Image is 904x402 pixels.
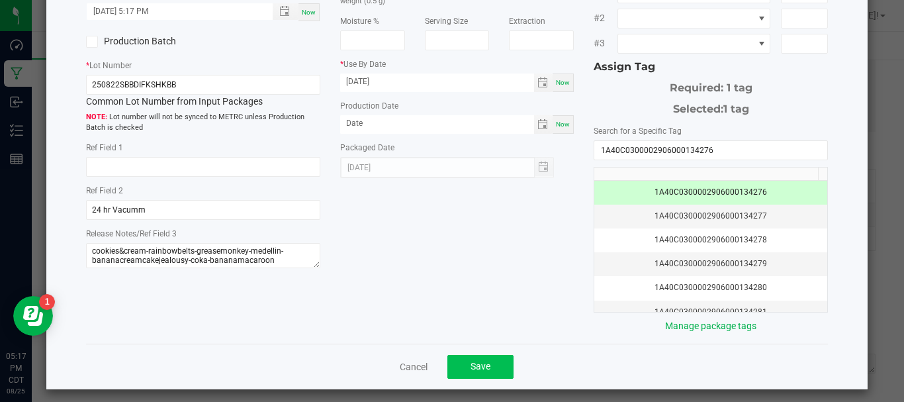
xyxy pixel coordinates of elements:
[594,36,617,50] span: #3
[594,59,828,75] div: Assign Tag
[509,15,545,27] label: Extraction
[86,112,320,134] span: Lot number will not be synced to METRC unless Production Batch is checked
[340,115,534,132] input: Date
[447,355,514,379] button: Save
[340,15,379,27] label: Moisture %
[556,121,570,128] span: Now
[602,306,819,319] div: 1A40C0300002906000134281
[340,58,386,70] label: Use By Date
[86,75,320,109] div: Common Lot Number from Input Packages
[602,210,819,223] div: 1A40C0300002906000134277
[602,234,819,246] div: 1A40C0300002906000134278
[594,96,828,117] div: Selected:
[302,9,316,16] span: Now
[534,115,553,134] span: Toggle calendar
[87,3,259,20] input: Created Datetime
[273,3,298,20] span: Toggle popup
[86,142,123,154] label: Ref Field 1
[594,11,617,25] span: #2
[425,15,468,27] label: Serving Size
[400,360,428,374] a: Cancel
[86,185,123,197] label: Ref Field 2
[89,60,132,72] label: Lot Number
[665,321,756,331] a: Manage package tags
[602,281,819,294] div: 1A40C0300002906000134280
[471,361,490,372] span: Save
[86,34,193,48] label: Production Batch
[602,258,819,270] div: 1A40C0300002906000134279
[340,142,394,154] label: Packaged Date
[86,228,177,240] label: Release Notes/Ref Field 3
[556,79,570,86] span: Now
[534,74,553,92] span: Toggle calendar
[13,296,53,336] iframe: Resource center
[340,74,534,90] input: Date
[602,186,819,199] div: 1A40C0300002906000134276
[594,125,682,137] label: Search for a Specific Tag
[617,34,771,54] span: NO DATA FOUND
[723,103,749,115] span: 1 tag
[340,100,398,112] label: Production Date
[594,75,828,96] div: Required: 1 tag
[39,294,55,310] iframe: Resource center unread badge
[617,9,771,28] span: NO DATA FOUND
